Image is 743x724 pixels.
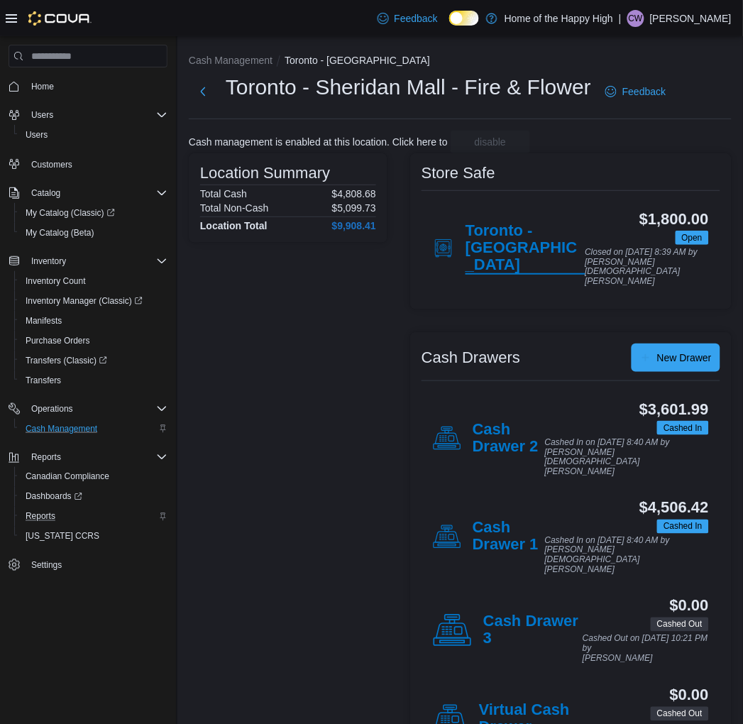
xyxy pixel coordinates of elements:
p: Cashed Out on [DATE] 10:21 PM by [PERSON_NAME] [583,635,709,664]
button: Canadian Compliance [14,467,173,487]
span: Washington CCRS [20,528,167,545]
span: My Catalog (Classic) [26,207,115,219]
a: Inventory Manager (Classic) [14,291,173,311]
span: Reports [31,451,61,463]
button: Users [26,106,59,124]
span: Settings [31,560,62,571]
button: Users [3,105,173,125]
h4: Cash Drawer 3 [483,613,583,649]
span: Open [682,231,703,244]
span: Customers [31,159,72,170]
button: Catalog [26,185,66,202]
span: Dashboards [20,488,167,505]
a: Inventory Manager (Classic) [20,292,148,309]
button: Inventory [26,253,72,270]
span: Cashed In [657,520,709,534]
button: New Drawer [632,344,720,372]
button: Users [14,125,173,145]
span: Users [26,106,167,124]
button: My Catalog (Beta) [14,223,173,243]
span: Users [20,126,167,143]
a: Feedback [600,77,671,106]
span: Transfers (Classic) [26,355,107,366]
span: Cashed Out [651,707,709,721]
a: My Catalog (Classic) [14,203,173,223]
p: $5,099.73 [332,202,376,214]
button: Inventory [3,251,173,271]
a: Feedback [372,4,444,33]
h4: Toronto - [GEOGRAPHIC_DATA] [466,222,585,275]
h6: Total Non-Cash [200,202,269,214]
a: Dashboards [14,487,173,507]
button: Catalog [3,183,173,203]
button: Manifests [14,311,173,331]
p: [PERSON_NAME] [650,10,732,27]
button: Transfers [14,371,173,390]
button: Operations [26,400,79,417]
span: Cash Management [20,420,167,437]
a: My Catalog (Beta) [20,224,100,241]
a: Settings [26,557,67,574]
span: My Catalog (Beta) [20,224,167,241]
h4: Location Total [200,220,268,231]
h3: $1,800.00 [639,211,709,228]
p: Closed on [DATE] 8:39 AM by [PERSON_NAME] [DEMOGRAPHIC_DATA][PERSON_NAME] [585,248,709,287]
a: Canadian Compliance [20,468,115,486]
p: Cash management is enabled at this location. Click here to [189,136,448,148]
button: Customers [3,153,173,174]
span: Manifests [26,315,62,327]
span: Purchase Orders [20,332,167,349]
span: Inventory [26,253,167,270]
h3: Location Summary [200,165,330,182]
h3: $4,506.42 [639,500,709,517]
button: Cash Management [189,55,273,66]
h3: $0.00 [670,687,709,704]
a: Dashboards [20,488,88,505]
a: Customers [26,156,78,173]
p: Cashed In on [DATE] 8:40 AM by [PERSON_NAME] [DEMOGRAPHIC_DATA][PERSON_NAME] [545,438,709,477]
span: Cashed In [664,520,703,533]
button: Reports [26,449,67,466]
a: Home [26,78,60,95]
span: Catalog [31,187,60,199]
a: Purchase Orders [20,332,96,349]
a: Inventory Count [20,273,92,290]
h3: $0.00 [670,598,709,615]
span: Open [676,231,709,245]
button: disable [451,131,530,153]
span: Cashed Out [657,708,703,720]
h4: Cash Drawer 1 [473,520,545,555]
span: disable [475,135,506,149]
span: Inventory Manager (Classic) [20,292,167,309]
span: Operations [31,403,73,415]
button: Cash Management [14,419,173,439]
span: Reports [20,508,167,525]
span: Dashboards [26,491,82,503]
button: Home [3,76,173,97]
nav: Complex example [9,70,167,613]
span: Cashed Out [657,618,703,631]
button: Inventory Count [14,271,173,291]
button: Operations [3,399,173,419]
span: Cashed Out [651,618,709,632]
span: Cash Management [26,423,97,434]
span: My Catalog (Beta) [26,227,94,238]
span: New Drawer [657,351,712,365]
span: Transfers [20,372,167,389]
span: Feedback [622,84,666,99]
span: My Catalog (Classic) [20,204,167,221]
span: Catalog [26,185,167,202]
p: Cashed In on [DATE] 8:40 AM by [PERSON_NAME] [DEMOGRAPHIC_DATA][PERSON_NAME] [545,537,709,576]
a: Transfers (Classic) [20,352,113,369]
p: | [619,10,622,27]
span: Cashed In [664,422,703,434]
div: Carrinna Wong [627,10,644,27]
h4: $9,908.41 [332,220,376,231]
p: Home of the Happy High [505,10,613,27]
span: Purchase Orders [26,335,90,346]
span: Canadian Compliance [20,468,167,486]
span: Manifests [20,312,167,329]
button: Reports [14,507,173,527]
span: Operations [26,400,167,417]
